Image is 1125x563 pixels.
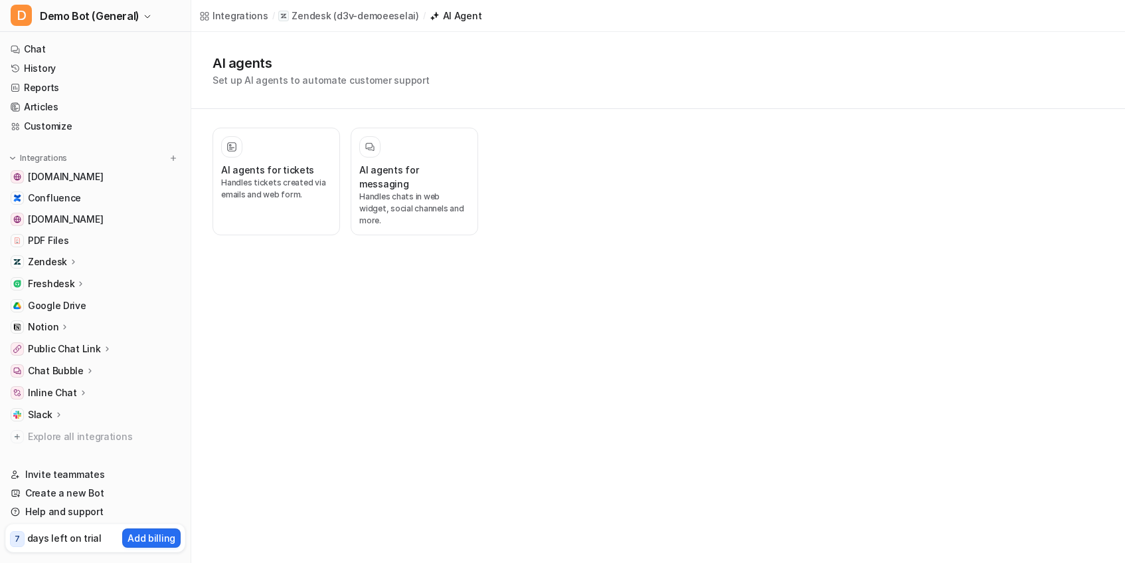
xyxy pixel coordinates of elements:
[28,234,68,247] span: PDF Files
[13,194,21,202] img: Confluence
[27,531,102,545] p: days left on trial
[5,117,185,136] a: Customize
[28,408,52,421] p: Slack
[423,10,426,22] span: /
[5,503,185,521] a: Help and support
[359,163,470,191] h3: AI agents for messaging
[351,128,478,235] button: AI agents for messagingHandles chats in web widget, social channels and more.
[5,231,185,250] a: PDF FilesPDF Files
[5,40,185,58] a: Chat
[13,215,21,223] img: www.atlassian.com
[13,302,21,310] img: Google Drive
[13,345,21,353] img: Public Chat Link
[5,427,185,446] a: Explore all integrations
[122,528,181,548] button: Add billing
[5,59,185,78] a: History
[5,78,185,97] a: Reports
[213,128,340,235] button: AI agents for ticketsHandles tickets created via emails and web form.
[272,10,275,22] span: /
[13,237,21,245] img: PDF Files
[430,9,482,23] a: AI Agent
[11,430,24,443] img: explore all integrations
[5,296,185,315] a: Google DriveGoogle Drive
[20,153,67,164] p: Integrations
[28,386,77,399] p: Inline Chat
[28,213,103,226] span: [DOMAIN_NAME]
[13,173,21,181] img: www.airbnb.com
[128,531,175,545] p: Add billing
[28,299,86,312] span: Google Drive
[28,320,58,334] p: Notion
[13,389,21,397] img: Inline Chat
[28,191,81,205] span: Confluence
[28,170,103,183] span: [DOMAIN_NAME]
[5,484,185,503] a: Create a new Bot
[28,342,101,356] p: Public Chat Link
[40,7,139,25] span: Demo Bot (General)
[5,152,71,165] button: Integrations
[13,367,21,375] img: Chat Bubble
[13,258,21,266] img: Zendesk
[213,53,429,73] h1: AI agents
[5,168,185,186] a: www.airbnb.com[DOMAIN_NAME]
[169,154,178,163] img: menu_add.svg
[221,177,331,201] p: Handles tickets created via emails and web form.
[221,163,314,177] h3: AI agents for tickets
[5,465,185,484] a: Invite teammates
[5,98,185,116] a: Articles
[13,411,21,419] img: Slack
[213,9,268,23] div: Integrations
[13,280,21,288] img: Freshdesk
[5,189,185,207] a: ConfluenceConfluence
[11,5,32,26] span: D
[213,73,429,87] p: Set up AI agents to automate customer support
[28,277,74,290] p: Freshdesk
[28,426,180,447] span: Explore all integrations
[28,364,84,378] p: Chat Bubble
[199,9,268,23] a: Integrations
[8,154,17,163] img: expand menu
[333,9,418,23] p: ( d3v-demoeeselai )
[5,210,185,229] a: www.atlassian.com[DOMAIN_NAME]
[359,191,470,227] p: Handles chats in web widget, social channels and more.
[15,533,20,545] p: 7
[443,9,482,23] div: AI Agent
[278,9,418,23] a: Zendesk(d3v-demoeeselai)
[13,323,21,331] img: Notion
[292,9,331,23] p: Zendesk
[28,255,67,269] p: Zendesk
